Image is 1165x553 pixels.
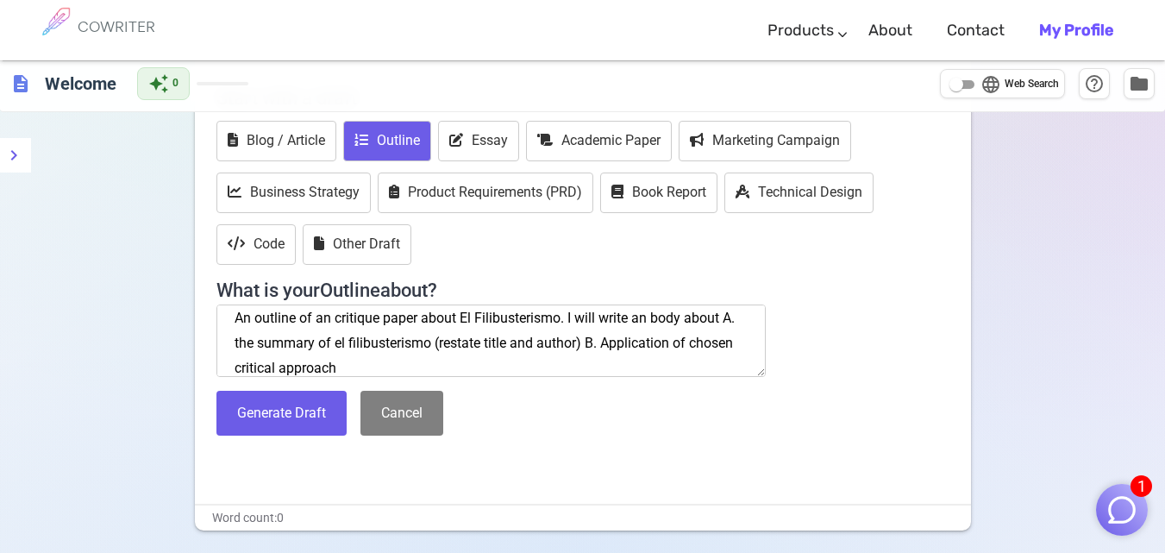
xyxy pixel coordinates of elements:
[1131,475,1152,497] span: 1
[868,5,912,56] a: About
[216,173,371,213] button: Business Strategy
[378,173,593,213] button: Product Requirements (PRD)
[767,5,834,56] a: Products
[980,74,1001,95] span: language
[360,391,443,437] button: Cancel
[1084,73,1105,94] span: help_outline
[438,121,519,161] button: Essay
[679,121,851,161] button: Marketing Campaign
[195,506,971,531] div: Word count: 0
[1129,73,1149,94] span: folder
[216,391,347,437] button: Generate Draft
[216,269,949,302] h4: What is your Outline about?
[343,121,431,161] button: Outline
[600,173,717,213] button: Book Report
[1005,76,1059,93] span: Web Search
[526,121,672,161] button: Academic Paper
[148,73,169,94] span: auto_awesome
[216,305,767,377] textarea: An outline of an critique paper about El Filibusterismo. I will write an body about A. the summar...
[1096,484,1148,536] button: 1
[172,75,179,92] span: 0
[1124,68,1155,99] button: Manage Documents
[1039,5,1113,56] a: My Profile
[303,224,411,265] button: Other Draft
[947,5,1005,56] a: Contact
[724,173,874,213] button: Technical Design
[10,73,31,94] span: description
[1039,21,1113,40] b: My Profile
[38,66,123,101] h6: Click to edit title
[1079,68,1110,99] button: Help & Shortcuts
[1105,493,1138,526] img: Close chat
[216,224,296,265] button: Code
[78,19,155,35] h6: COWRITER
[216,121,336,161] button: Blog / Article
